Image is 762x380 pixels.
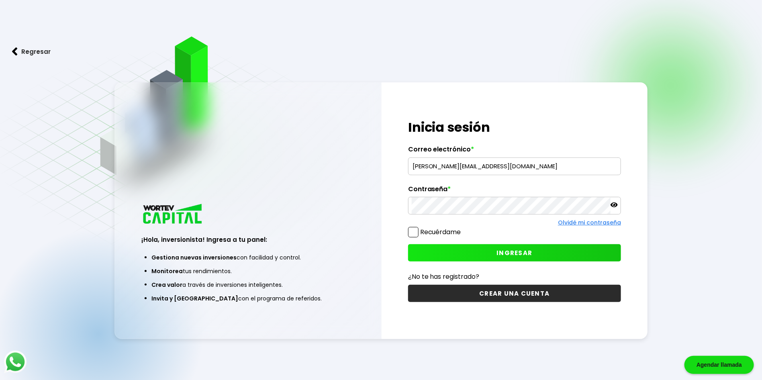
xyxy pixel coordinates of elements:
li: con facilidad y control. [151,251,344,264]
h1: Inicia sesión [408,118,621,137]
h3: ¡Hola, inversionista! Ingresa a tu panel: [141,235,354,244]
li: tus rendimientos. [151,264,344,278]
span: Monitorea [151,267,183,275]
label: Contraseña [408,185,621,197]
a: ¿No te has registrado?CREAR UNA CUENTA [408,272,621,302]
span: Crea valor [151,281,182,289]
img: logos_whatsapp-icon.242b2217.svg [4,351,27,373]
span: Invita y [GEOGRAPHIC_DATA] [151,294,238,302]
span: INGRESAR [496,249,532,257]
label: Correo electrónico [408,145,621,157]
label: Recuérdame [420,227,461,237]
button: CREAR UNA CUENTA [408,285,621,302]
li: con el programa de referidos. [151,292,344,305]
button: INGRESAR [408,244,621,262]
a: Olvidé mi contraseña [558,219,621,227]
span: Gestiona nuevas inversiones [151,253,237,262]
img: flecha izquierda [12,47,18,56]
input: hola@wortev.capital [412,158,617,175]
p: ¿No te has registrado? [408,272,621,282]
li: a través de inversiones inteligentes. [151,278,344,292]
div: Agendar llamada [684,356,754,374]
img: logo_wortev_capital [141,203,205,227]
